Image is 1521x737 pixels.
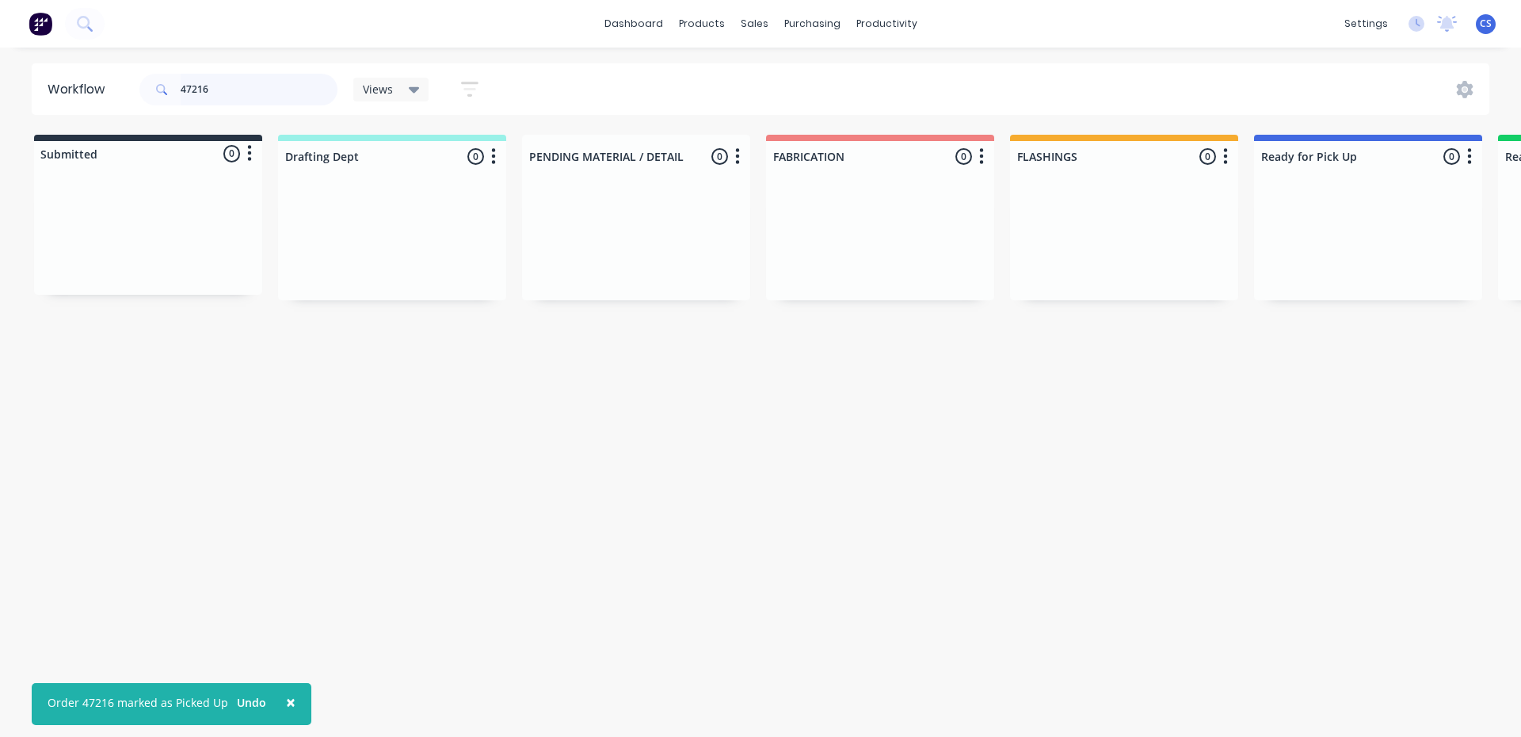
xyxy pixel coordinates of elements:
[1336,12,1396,36] div: settings
[181,74,337,105] input: Search for orders...
[48,80,112,99] div: Workflow
[286,691,295,713] span: ×
[363,81,393,97] span: Views
[1480,17,1492,31] span: CS
[228,691,275,715] button: Undo
[29,12,52,36] img: Factory
[776,12,848,36] div: purchasing
[597,12,671,36] a: dashboard
[848,12,925,36] div: productivity
[48,694,228,711] div: Order 47216 marked as Picked Up
[733,12,776,36] div: sales
[270,683,311,721] button: Close
[671,12,733,36] div: products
